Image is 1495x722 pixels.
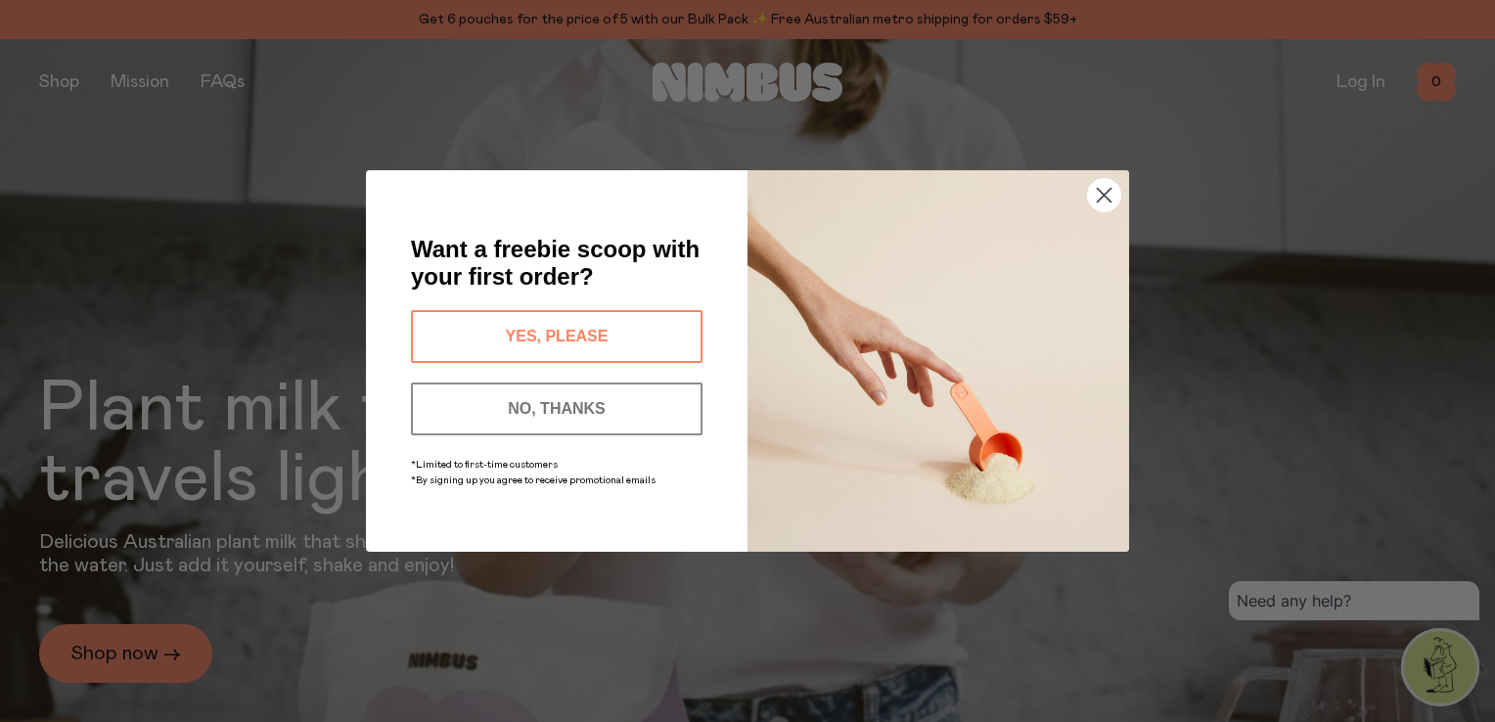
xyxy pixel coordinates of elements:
[747,170,1129,552] img: c0d45117-8e62-4a02-9742-374a5db49d45.jpeg
[411,475,656,485] span: *By signing up you agree to receive promotional emails
[411,383,702,435] button: NO, THANKS
[411,460,558,470] span: *Limited to first-time customers
[411,310,702,363] button: YES, PLEASE
[411,236,700,290] span: Want a freebie scoop with your first order?
[1087,178,1121,212] button: Close dialog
